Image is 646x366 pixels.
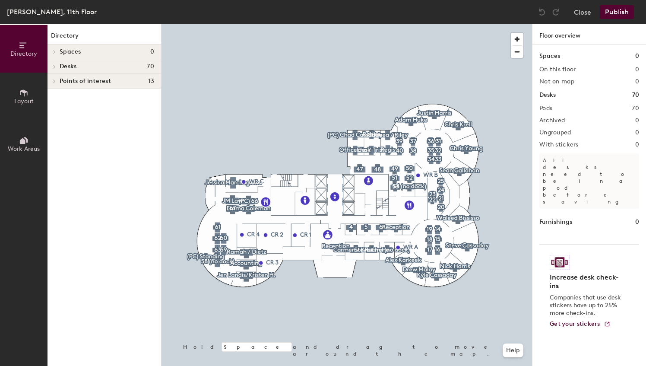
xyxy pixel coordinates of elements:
span: 13 [148,78,154,85]
span: Directory [10,50,37,57]
h1: Spaces [539,51,560,61]
p: Companies that use desk stickers have up to 25% more check-ins. [550,294,624,317]
h2: Not on map [539,78,574,85]
h1: Desks [539,90,556,100]
button: Publish [600,5,634,19]
span: Get your stickers [550,320,600,328]
h1: Furnishings [539,217,572,227]
h2: 0 [635,141,639,148]
h1: Directory [47,31,161,45]
span: Desks [60,63,76,70]
span: 70 [147,63,154,70]
img: Redo [551,8,560,16]
span: Work Areas [8,145,40,153]
h1: Floor overview [532,24,646,45]
h2: 0 [635,66,639,73]
span: Layout [14,98,34,105]
div: [PERSON_NAME], 11th Floor [7,6,97,17]
p: All desks need to be in a pod before saving [539,153,639,209]
h2: 0 [635,78,639,85]
h2: Pods [539,105,552,112]
button: Help [503,344,523,357]
h2: 70 [632,105,639,112]
span: Spaces [60,48,81,55]
h2: Ungrouped [539,129,571,136]
img: Sticker logo [550,255,570,270]
h4: Increase desk check-ins [550,273,624,290]
button: Close [574,5,591,19]
h2: Archived [539,117,565,124]
h1: 0 [635,51,639,61]
h1: 0 [635,217,639,227]
h2: On this floor [539,66,576,73]
h2: 0 [635,117,639,124]
span: 0 [150,48,154,55]
span: Points of interest [60,78,111,85]
h1: 70 [632,90,639,100]
h2: With stickers [539,141,579,148]
h2: 0 [635,129,639,136]
img: Undo [538,8,546,16]
a: Get your stickers [550,321,611,328]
